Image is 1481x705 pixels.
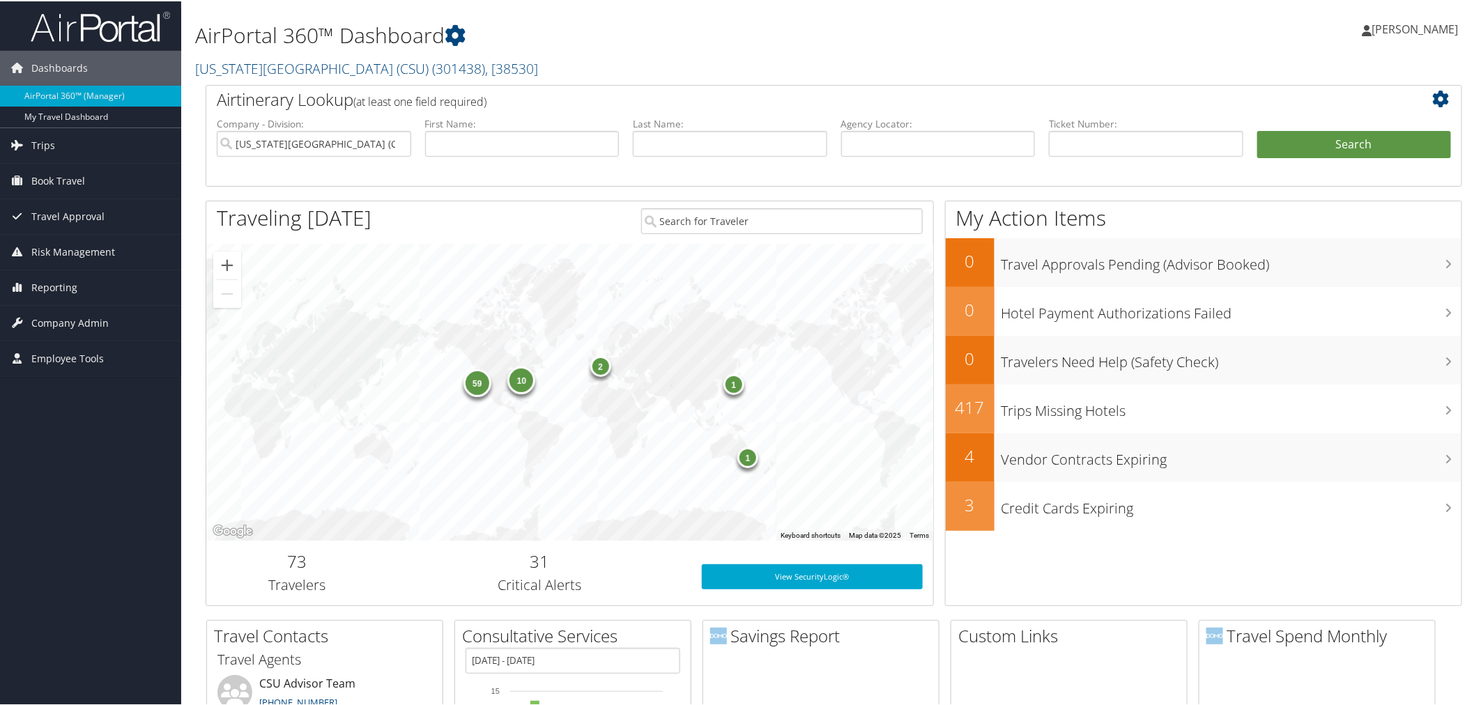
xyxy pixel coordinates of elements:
[946,237,1462,286] a: 0Travel Approvals Pending (Advisor Booked)
[1257,130,1452,157] button: Search
[432,58,485,77] span: ( 301438 )
[213,250,241,278] button: Zoom in
[1049,116,1243,130] label: Ticket Number:
[702,563,923,588] a: View SecurityLogic®
[633,116,827,130] label: Last Name:
[1002,247,1462,273] h3: Travel Approvals Pending (Advisor Booked)
[217,202,371,231] h1: Traveling [DATE]
[210,521,256,539] img: Google
[1206,623,1435,646] h2: Travel Spend Monthly
[946,202,1462,231] h1: My Action Items
[353,93,486,108] span: (at least one field required)
[195,20,1047,49] h1: AirPortal 360™ Dashboard
[946,383,1462,432] a: 417Trips Missing Hotels
[1372,20,1459,36] span: [PERSON_NAME]
[463,368,491,396] div: 59
[507,365,535,393] div: 10
[1002,344,1462,371] h3: Travelers Need Help (Safety Check)
[723,373,744,394] div: 1
[399,548,681,572] h2: 31
[946,492,995,516] h2: 3
[946,481,1462,529] a: 3Credit Cards Expiring
[946,286,1462,334] a: 0Hotel Payment Authorizations Failed
[217,86,1346,110] h2: Airtinerary Lookup
[946,346,995,369] h2: 0
[462,623,691,646] h2: Consultative Services
[946,443,995,467] h2: 4
[1002,442,1462,468] h3: Vendor Contracts Expiring
[399,574,681,594] h3: Critical Alerts
[710,623,939,646] h2: Savings Report
[946,248,995,272] h2: 0
[213,279,241,307] button: Zoom out
[425,116,620,130] label: First Name:
[31,9,170,42] img: airportal-logo.png
[946,394,995,418] h2: 417
[1206,626,1223,643] img: domo-logo.png
[31,198,105,233] span: Travel Approval
[590,354,611,375] div: 2
[491,685,500,694] tspan: 15
[849,530,901,538] span: Map data ©2025
[1363,7,1473,49] a: [PERSON_NAME]
[31,127,55,162] span: Trips
[946,297,995,320] h2: 0
[958,623,1187,646] h2: Custom Links
[210,521,256,539] a: Open this area in Google Maps (opens a new window)
[910,530,929,538] a: Terms (opens in new tab)
[641,207,923,233] input: Search for Traveler
[31,162,85,197] span: Book Travel
[217,574,378,594] h3: Travelers
[217,649,432,668] h3: Travel Agents
[217,548,378,572] h2: 73
[946,334,1462,383] a: 0Travelers Need Help (Safety Check)
[214,623,443,646] h2: Travel Contacts
[31,49,88,84] span: Dashboards
[485,58,538,77] span: , [ 38530 ]
[31,304,109,339] span: Company Admin
[31,269,77,304] span: Reporting
[195,58,538,77] a: [US_STATE][GEOGRAPHIC_DATA] (CSU)
[841,116,1036,130] label: Agency Locator:
[781,529,841,539] button: Keyboard shortcuts
[1002,393,1462,419] h3: Trips Missing Hotels
[737,446,758,467] div: 1
[31,340,104,375] span: Employee Tools
[31,233,115,268] span: Risk Management
[217,116,411,130] label: Company - Division:
[710,626,727,643] img: domo-logo.png
[946,432,1462,481] a: 4Vendor Contracts Expiring
[1002,490,1462,517] h3: Credit Cards Expiring
[1002,295,1462,322] h3: Hotel Payment Authorizations Failed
